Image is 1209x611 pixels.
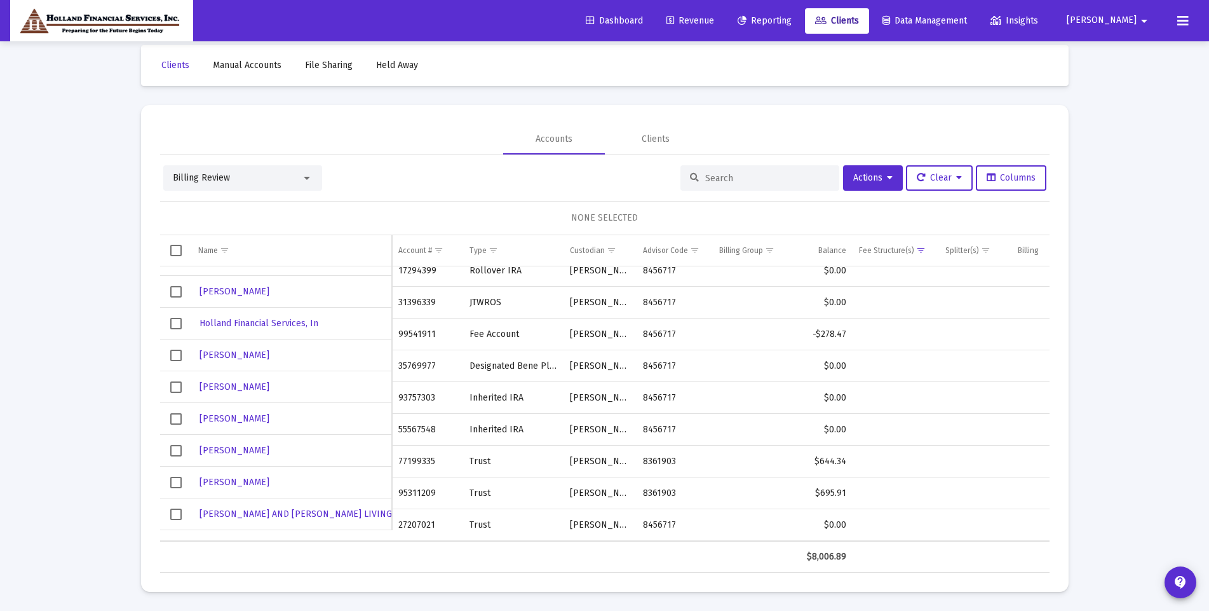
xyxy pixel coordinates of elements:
[199,318,318,329] span: Holland Financial Services, In
[843,165,903,191] button: Actions
[213,60,281,71] span: Manual Accounts
[882,15,967,26] span: Data Management
[392,235,463,266] td: Column Account #
[980,8,1048,34] a: Insights
[198,346,271,364] button: [PERSON_NAME]
[690,245,699,255] span: Show filter options for column 'Advisor Code'
[392,382,463,414] td: 93757303
[1137,8,1152,34] mat-icon: arrow_drop_down
[564,287,636,319] td: [PERSON_NAME]
[853,172,893,183] span: Actions
[797,255,853,287] td: $0.00
[489,245,498,255] span: Show filter options for column 'Type'
[463,235,564,266] td: Column Type
[392,414,463,446] td: 55567548
[818,245,846,256] div: Balance
[199,381,269,392] span: [PERSON_NAME]
[170,413,182,425] div: Select row
[392,287,463,319] td: 31396339
[637,446,713,477] td: 8361903
[1018,245,1076,256] div: Billing Start Date
[1173,575,1188,590] mat-icon: contact_support
[170,445,182,457] div: Select row
[463,382,564,414] td: Inherited IRA
[463,350,564,382] td: Designated Bene Plan
[151,53,199,78] a: Clients
[564,255,636,287] td: [PERSON_NAME]
[469,245,487,256] div: Type
[564,382,636,414] td: [PERSON_NAME]
[170,245,182,256] div: Select all
[305,60,353,71] span: File Sharing
[797,350,853,382] td: $0.00
[199,350,269,360] span: [PERSON_NAME]
[170,286,182,298] div: Select row
[199,509,420,519] span: [PERSON_NAME] AND [PERSON_NAME] LIVING TRUST
[463,509,564,541] td: Trust
[797,287,853,319] td: $0.00
[637,255,713,287] td: 8456717
[366,53,428,78] a: Held Away
[198,245,218,256] div: Name
[198,378,271,396] button: [PERSON_NAME]
[1011,235,1112,266] td: Column Billing Start Date
[990,15,1038,26] span: Insights
[804,551,846,563] div: $8,006.89
[719,245,763,256] div: Billing Group
[637,509,713,541] td: 8456717
[392,255,463,287] td: 17294399
[376,60,418,71] span: Held Away
[170,381,182,393] div: Select row
[797,235,853,266] td: Column Balance
[815,15,859,26] span: Clients
[463,287,564,319] td: JTWROS
[199,413,269,424] span: [PERSON_NAME]
[199,477,269,488] span: [PERSON_NAME]
[463,414,564,446] td: Inherited IRA
[805,8,869,34] a: Clients
[198,505,421,523] button: [PERSON_NAME] AND [PERSON_NAME] LIVING TRUST
[1067,15,1137,26] span: [PERSON_NAME]
[976,165,1046,191] button: Columns
[434,245,443,255] span: Show filter options for column 'Account #'
[637,414,713,446] td: 8456717
[859,245,914,256] div: Fee Structure(s)
[713,235,797,266] td: Column Billing Group
[738,15,792,26] span: Reporting
[170,212,1039,224] div: NONE SELECTED
[853,235,940,266] td: Column Fee Structure(s)
[463,477,564,509] td: Trust
[727,8,802,34] a: Reporting
[536,133,572,146] div: Accounts
[637,235,713,266] td: Column Advisor Code
[192,235,392,266] td: Column Name
[170,350,182,361] div: Select row
[642,133,670,146] div: Clients
[20,8,184,34] img: Dashboard
[916,245,926,255] span: Show filter options for column 'Fee Structure(s)'
[987,172,1036,183] span: Columns
[564,414,636,446] td: [PERSON_NAME]
[607,245,616,255] span: Show filter options for column 'Custodian'
[160,235,1050,573] div: Data grid
[939,235,1011,266] td: Column Splitter(s)
[981,245,990,255] span: Show filter options for column 'Splitter(s)'
[637,287,713,319] td: 8456717
[637,319,713,350] td: 8456717
[392,446,463,477] td: 77199335
[917,172,962,183] span: Clear
[220,245,229,255] span: Show filter options for column 'Name'
[643,245,688,256] div: Advisor Code
[463,446,564,477] td: Trust
[392,319,463,350] td: 99541911
[872,8,977,34] a: Data Management
[392,350,463,382] td: 35769977
[797,446,853,477] td: $644.34
[570,245,605,256] div: Custodian
[945,245,979,256] div: Splitter(s)
[564,477,636,509] td: [PERSON_NAME]
[198,314,320,333] button: Holland Financial Services, In
[1051,8,1167,33] button: [PERSON_NAME]
[198,441,271,460] button: [PERSON_NAME]
[198,282,271,301] button: [PERSON_NAME]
